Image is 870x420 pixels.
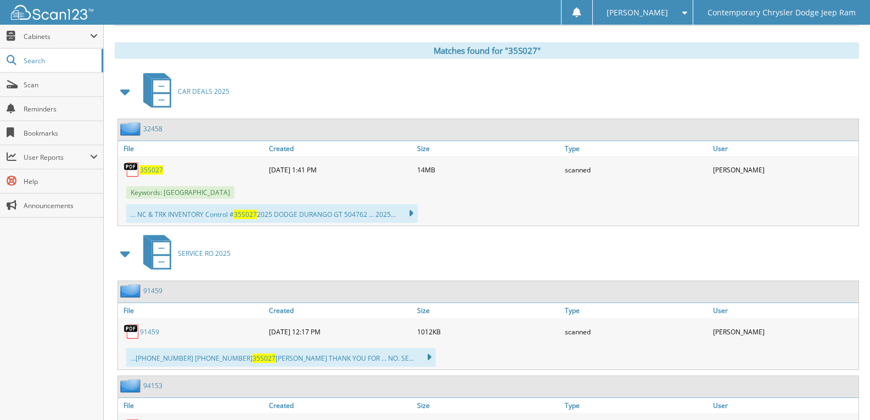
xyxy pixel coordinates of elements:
[562,303,710,318] a: Type
[140,327,159,337] a: 91459
[118,398,266,413] a: File
[252,354,276,363] span: 35S027
[266,398,414,413] a: Created
[124,323,140,340] img: PDF.png
[24,128,98,138] span: Bookmarks
[126,186,234,199] span: Keywords: [GEOGRAPHIC_DATA]
[178,249,231,258] span: SERVICE RO 2025
[126,348,436,367] div: ...[PHONE_NUMBER] [PHONE_NUMBER] [PERSON_NAME] THANK YOU FOR ... NO. SE...
[710,321,858,343] div: [PERSON_NAME]
[234,210,257,219] span: 35S027
[143,124,162,133] a: 32458
[562,321,710,343] div: scanned
[607,9,668,16] span: [PERSON_NAME]
[414,303,563,318] a: Size
[120,122,143,136] img: folder2.png
[266,303,414,318] a: Created
[143,286,162,295] a: 91459
[266,141,414,156] a: Created
[710,159,858,181] div: [PERSON_NAME]
[137,232,231,275] a: SERVICE RO 2025
[178,87,229,96] span: CAR DEALS 2025
[115,42,859,59] div: Matches found for "35S027"
[137,70,229,113] a: CAR DEALS 2025
[120,284,143,298] img: folder2.png
[24,177,98,186] span: Help
[24,56,96,65] span: Search
[118,141,266,156] a: File
[140,165,163,175] a: 35S027
[266,321,414,343] div: [DATE] 12:17 PM
[414,141,563,156] a: Size
[710,141,858,156] a: User
[562,141,710,156] a: Type
[124,161,140,178] img: PDF.png
[126,204,418,223] div: ... NC & TRK INVENTORY Control # 2025 DODGE DURANGO GT 504762 ... 2025...
[266,159,414,181] div: [DATE] 1:41 PM
[414,159,563,181] div: 14MB
[414,321,563,343] div: 1012KB
[414,398,563,413] a: Size
[120,379,143,393] img: folder2.png
[815,367,870,420] iframe: Chat Widget
[11,5,93,20] img: scan123-logo-white.svg
[143,381,162,390] a: 94153
[24,80,98,89] span: Scan
[118,303,266,318] a: File
[562,398,710,413] a: Type
[708,9,856,16] span: Contemporary Chrysler Dodge Jeep Ram
[24,201,98,210] span: Announcements
[24,32,90,41] span: Cabinets
[710,303,858,318] a: User
[562,159,710,181] div: scanned
[24,104,98,114] span: Reminders
[710,398,858,413] a: User
[24,153,90,162] span: User Reports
